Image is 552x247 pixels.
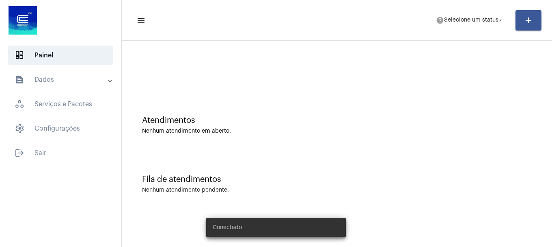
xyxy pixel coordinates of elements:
[497,17,504,24] mat-icon: arrow_drop_down
[15,124,24,133] span: sidenav icon
[8,119,113,138] span: Configurações
[15,99,24,109] span: sidenav icon
[15,75,108,85] mat-panel-title: Dados
[5,70,121,90] mat-expansion-panel-header: sidenav iconDados
[213,223,242,232] span: Conectado
[431,12,509,28] button: Selecione um status
[8,143,113,163] span: Sair
[15,50,24,60] span: sidenav icon
[524,15,533,25] mat-icon: add
[142,116,532,125] div: Atendimentos
[444,17,498,23] span: Selecione um status
[15,148,24,158] mat-icon: sidenav icon
[142,175,532,184] div: Fila de atendimentos
[15,75,24,85] mat-icon: sidenav icon
[142,128,532,134] div: Nenhum atendimento em aberto.
[8,46,113,65] span: Painel
[136,16,144,26] mat-icon: sidenav icon
[142,187,229,193] div: Nenhum atendimento pendente.
[6,4,39,37] img: d4669ae0-8c07-2337-4f67-34b0df7f5ae4.jpeg
[436,16,444,24] mat-icon: help
[8,94,113,114] span: Serviços e Pacotes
